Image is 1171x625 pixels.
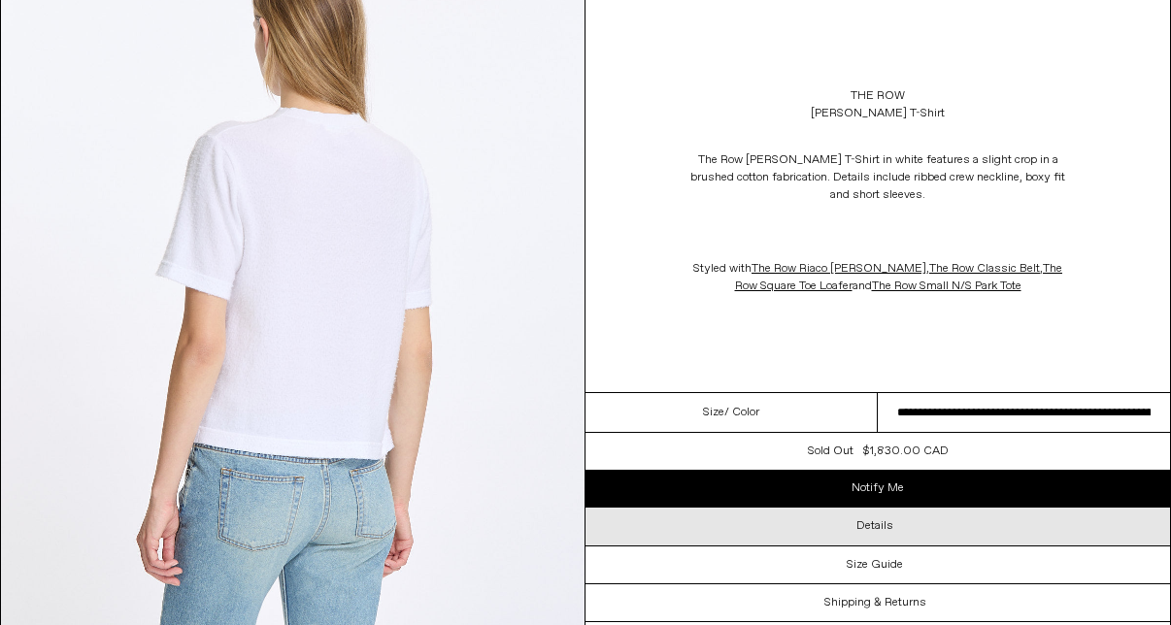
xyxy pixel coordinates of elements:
[808,443,853,460] div: Sold out
[724,404,759,421] span: / Color
[752,261,926,277] a: The Row Riaco [PERSON_NAME]
[851,87,905,105] a: The Row
[863,443,949,460] div: $1,830.00 CAD
[811,105,945,122] div: [PERSON_NAME] T-Shirt
[703,404,724,421] span: Size
[856,519,893,533] h3: Details
[929,261,1040,277] a: The Row Classic Belt
[824,596,926,609] h3: Shipping & Returns
[585,470,1170,507] a: Notify Me
[847,558,903,572] h3: Size Guide
[684,142,1072,214] p: The Row [PERSON_NAME] T-Shirt in white features a slight crop in a brushed cotton fabrication. De...
[693,261,1062,294] span: Styled with , , and
[872,279,1021,294] a: The Row Small N/S Park Tote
